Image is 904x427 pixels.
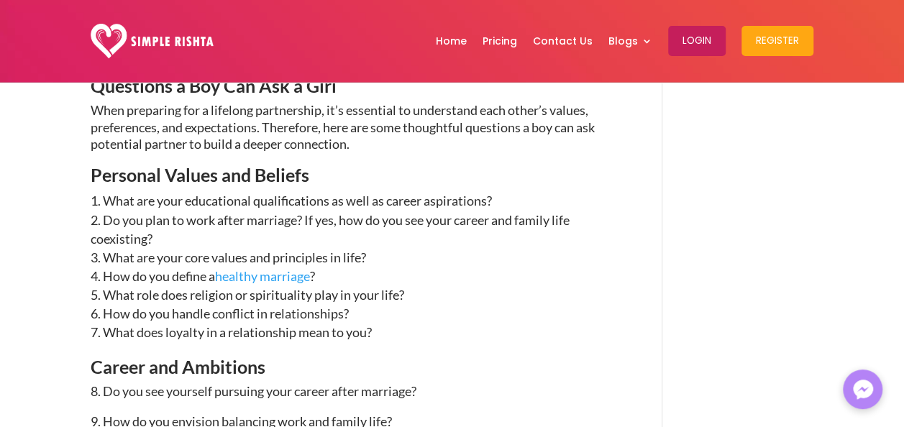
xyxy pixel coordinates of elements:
button: Register [741,26,813,56]
a: Blogs [608,4,652,78]
li: What are your educational qualifications as well as career aspirations? [91,191,623,210]
li: What role does religion or spirituality play in your life? [91,285,623,303]
a: Register [741,4,813,78]
a: Pricing [483,4,517,78]
button: Login [668,26,726,56]
span: 8. Do you see yourself pursuing your career after marriage? [91,382,416,398]
span: Questions a Boy Can Ask a Girl [91,75,337,96]
li: What does loyalty in a relationship mean to you? [91,322,623,341]
li: How do you handle conflict in relationships? [91,303,623,322]
li: Do you plan to work after marriage? If yes, how do you see your career and family life coexisting? [91,210,623,247]
img: Messenger [849,375,877,404]
a: healthy marriage [215,267,310,283]
span: Career and Ambitions [91,355,265,377]
li: How do you define a ? [91,266,623,285]
a: Home [436,4,467,78]
a: Login [668,4,726,78]
p: When preparing for a lifelong partnership, it’s essential to understand each other’s values, pref... [91,102,623,166]
li: What are your core values and principles in life? [91,247,623,266]
a: Contact Us [533,4,593,78]
span: Personal Values and Beliefs [91,164,309,185]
